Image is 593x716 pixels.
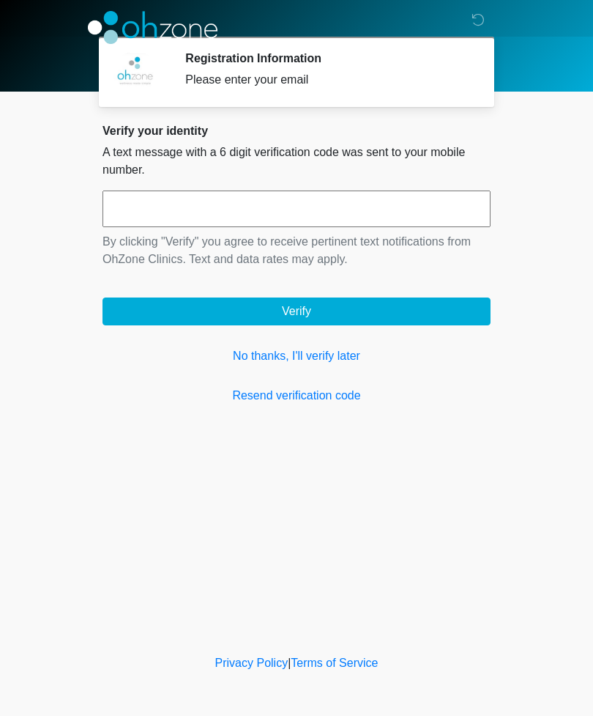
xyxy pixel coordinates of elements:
[102,387,491,405] a: Resend verification code
[102,233,491,268] p: By clicking "Verify" you agree to receive pertinent text notifications from OhZone Clinics. Text ...
[185,51,469,65] h2: Registration Information
[102,144,491,179] p: A text message with a 6 digit verification code was sent to your mobile number.
[185,71,469,89] div: Please enter your email
[88,11,217,44] img: OhZone Clinics Logo
[291,657,378,669] a: Terms of Service
[215,657,288,669] a: Privacy Policy
[102,298,491,325] button: Verify
[288,657,291,669] a: |
[102,124,491,138] h2: Verify your identity
[113,51,157,95] img: Agent Avatar
[102,347,491,365] a: No thanks, I'll verify later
